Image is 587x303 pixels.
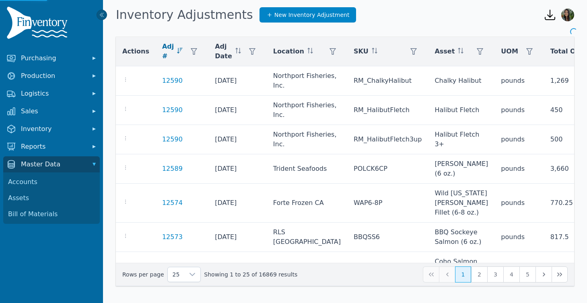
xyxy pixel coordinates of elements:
span: Total OH [550,47,581,56]
td: Halibut Fletch 3+ [428,125,494,154]
a: 12590 [162,76,183,86]
td: Coho Salmon Captain [PERSON_NAME] (6-8 oz.) [428,252,494,301]
td: Northport Fisheries, Inc. [267,66,347,96]
td: Wild [US_STATE] [PERSON_NAME] Fillet (6-8 oz.) [428,184,494,223]
button: Logistics [3,86,100,102]
td: Northport Fisheries, Inc. [267,125,347,154]
td: [DATE] [208,96,267,125]
span: Sales [21,106,85,116]
h1: Inventory Adjustments [116,8,253,22]
td: [DATE] [208,223,267,252]
button: Page 3 [487,266,503,283]
td: RLS [GEOGRAPHIC_DATA] [267,223,347,252]
button: Next Page [536,266,552,283]
span: UOM [501,47,518,56]
span: Actions [122,47,149,56]
a: 12590 [162,135,183,144]
a: Accounts [5,174,98,190]
a: New Inventory Adjustment [260,7,356,23]
span: Purchasing [21,53,85,63]
td: Northport Fisheries, Inc. [267,96,347,125]
button: Master Data [3,156,100,172]
td: [DATE] [208,66,267,96]
td: [DATE] [208,184,267,223]
td: RM_ChalkyHalibut [347,66,428,96]
button: Inventory [3,121,100,137]
button: Page 1 [455,266,471,283]
span: Adj Date [215,42,232,61]
td: Forte Frozen CA [267,184,347,223]
td: pounds [494,154,544,184]
td: [DATE] [208,154,267,184]
a: Assets [5,190,98,206]
button: Last Page [552,266,568,283]
button: Production [3,68,100,84]
td: pounds [494,184,544,223]
button: Purchasing [3,50,100,66]
img: Bethany Monaghan [561,8,574,21]
span: New Inventory Adjustment [274,11,350,19]
td: [DATE] [208,125,267,154]
td: Halibut Fletch [428,96,494,125]
span: Location [273,47,304,56]
a: 12590 [162,105,183,115]
td: [DATE] [208,252,267,301]
span: Logistics [21,89,85,98]
td: Trident Seafoods [267,154,347,184]
td: [PERSON_NAME] (6 oz.) [428,154,494,184]
a: Bill of Materials [5,206,98,222]
button: Sales [3,103,100,119]
td: Chalky Halibut [428,66,494,96]
span: Reports [21,142,85,151]
span: Rows per page [168,267,185,282]
button: Page 4 [503,266,519,283]
td: CS6-8BP [347,252,428,301]
span: Master Data [21,160,85,169]
td: pounds [494,66,544,96]
button: Page 5 [519,266,536,283]
a: 12573 [162,232,183,242]
span: Production [21,71,85,81]
span: Adj # [162,42,174,61]
button: Reports [3,139,100,155]
td: BBQSS6 [347,223,428,252]
td: pounds [494,252,544,301]
td: pounds [494,223,544,252]
td: pounds [494,96,544,125]
button: Page 2 [471,266,487,283]
td: RM_HalibutFletch3up [347,125,428,154]
td: POLCK6CP [347,154,428,184]
a: 12574 [162,198,183,208]
span: Asset [435,47,455,56]
img: Finventory [6,6,71,42]
td: pounds [494,125,544,154]
td: RLS [GEOGRAPHIC_DATA] [267,252,347,301]
span: Showing 1 to 25 of 16869 results [204,270,297,278]
span: Inventory [21,124,85,134]
td: WAP6-8P [347,184,428,223]
td: RM_HalibutFletch [347,96,428,125]
span: SKU [354,47,369,56]
td: BBQ Sockeye Salmon (6 oz.) [428,223,494,252]
a: 12589 [162,164,183,174]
